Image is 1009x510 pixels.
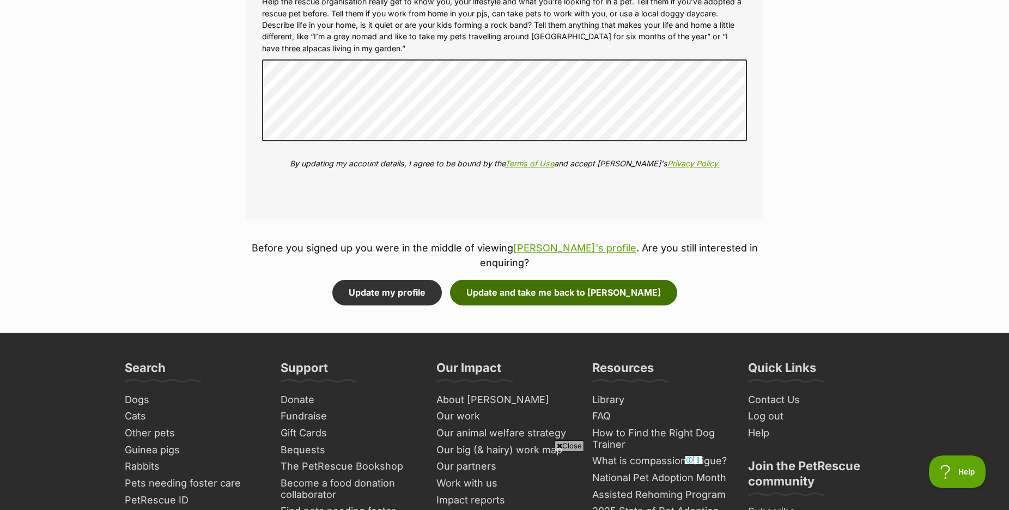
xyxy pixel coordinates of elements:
[120,392,265,409] a: Dogs
[436,360,501,382] h3: Our Impact
[120,425,265,442] a: Other pets
[748,458,884,495] h3: Join the PetRescue community
[588,392,733,409] a: Library
[450,280,677,305] button: Update and take me back to [PERSON_NAME]
[555,440,584,451] span: Close
[432,425,577,442] a: Our animal welfare strategy
[120,492,265,509] a: PetRescue ID
[276,425,421,442] a: Gift Cards
[276,392,421,409] a: Donate
[432,408,577,425] a: Our work
[276,408,421,425] a: Fundraise
[744,392,889,409] a: Contact Us
[592,360,654,382] h3: Resources
[432,392,577,409] a: About [PERSON_NAME]
[332,280,442,305] button: Update my profile
[744,425,889,442] a: Help
[120,458,265,475] a: Rabbits
[744,408,889,425] a: Log out
[276,458,421,475] a: The PetRescue Bookshop
[262,158,747,169] p: By updating my account details, I agree to be bound by the and accept [PERSON_NAME]'s
[276,442,421,459] a: Bequests
[120,442,265,459] a: Guinea pigs
[306,455,703,505] iframe: Advertisement
[588,408,733,425] a: FAQ
[432,442,577,459] a: Our big (& hairy) work map
[513,242,636,254] a: [PERSON_NAME]'s profile
[588,425,733,453] a: How to Find the Right Dog Trainer
[276,475,421,503] a: Become a food donation collaborator
[125,360,166,382] h3: Search
[667,159,720,168] a: Privacy Policy.
[246,241,763,270] p: Before you signed up you were in the middle of viewing . Are you still interested in enquiring?
[120,475,265,492] a: Pets needing foster care
[748,360,816,382] h3: Quick Links
[929,455,987,488] iframe: Help Scout Beacon - Open
[120,408,265,425] a: Cats
[505,159,554,168] a: Terms of Use
[281,360,328,382] h3: Support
